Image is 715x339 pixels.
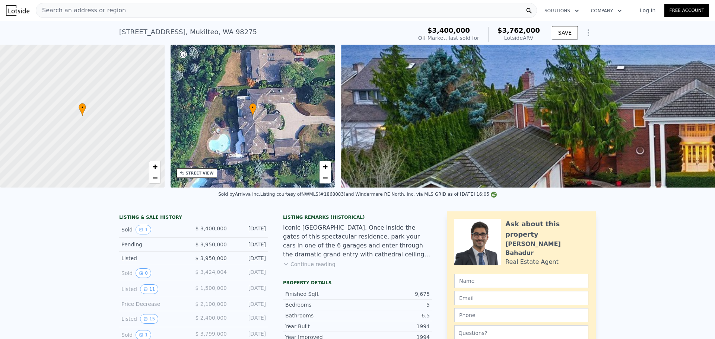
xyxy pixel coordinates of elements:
a: Log In [631,7,664,14]
div: [DATE] [233,241,266,248]
a: Zoom in [149,161,161,172]
div: Ask about this property [505,219,588,240]
a: Zoom out [320,172,331,183]
input: Name [454,274,588,288]
span: $ 2,100,000 [195,301,227,307]
div: 1994 [357,323,430,330]
span: − [323,173,328,182]
div: Pending [121,241,188,248]
span: $ 3,950,000 [195,255,227,261]
div: STREET VIEW [186,170,214,176]
span: + [323,162,328,171]
input: Email [454,291,588,305]
span: $ 2,400,000 [195,315,227,321]
div: [DATE] [233,255,266,262]
span: $ 3,799,000 [195,331,227,337]
div: • [79,103,86,116]
button: View historical data [140,314,158,324]
a: Zoom out [149,172,161,183]
span: − [152,173,157,182]
span: $ 3,400,000 [195,226,227,231]
span: $ 3,950,000 [195,242,227,247]
span: $ 3,424,004 [195,269,227,275]
span: $3,762,000 [498,26,540,34]
div: Listed [121,255,188,262]
img: NWMLS Logo [491,192,497,198]
div: Sold by Arrivva Inc . [218,192,260,197]
div: Sold [121,225,188,234]
div: • [249,103,257,116]
span: $3,400,000 [428,26,470,34]
div: 9,675 [357,290,430,298]
div: Listed [121,314,188,324]
div: Iconic [GEOGRAPHIC_DATA]. Once inside the gates of this spectacular residence, park your cars in ... [283,223,432,259]
div: 5 [357,301,430,308]
button: Continue reading [283,260,336,268]
div: Sold [121,268,188,278]
div: [DATE] [233,268,266,278]
img: Lotside [6,5,29,16]
span: • [249,104,257,111]
div: Listed [121,284,188,294]
div: Lotside ARV [498,34,540,42]
div: Listing courtesy of NWMLS (#1868083) and Windermere RE North, Inc. via MLS GRID as of [DATE] 16:05 [260,192,497,197]
span: + [152,162,157,171]
div: Real Estate Agent [505,258,559,266]
button: View historical data [140,284,158,294]
span: $ 1,500,000 [195,285,227,291]
div: LISTING & SALE HISTORY [119,214,268,222]
a: Free Account [664,4,709,17]
div: Finished Sqft [285,290,357,298]
div: [DATE] [233,284,266,294]
a: Zoom in [320,161,331,172]
input: Phone [454,308,588,322]
div: Bedrooms [285,301,357,308]
button: Company [585,4,628,17]
div: [PERSON_NAME] Bahadur [505,240,588,258]
div: Property details [283,280,432,286]
button: View historical data [136,225,151,234]
div: [DATE] [233,314,266,324]
div: Listing Remarks (Historical) [283,214,432,220]
button: Show Options [581,25,596,40]
div: Year Built [285,323,357,330]
button: SAVE [552,26,578,39]
div: [STREET_ADDRESS] , Mukilteo , WA 98275 [119,27,257,37]
div: Bathrooms [285,312,357,319]
div: 6.5 [357,312,430,319]
button: View historical data [136,268,151,278]
span: Search an address or region [36,6,126,15]
span: • [79,104,86,111]
div: Price Decrease [121,300,188,308]
div: [DATE] [233,225,266,234]
div: [DATE] [233,300,266,308]
button: Solutions [538,4,585,17]
div: Off Market, last sold for [418,34,479,42]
